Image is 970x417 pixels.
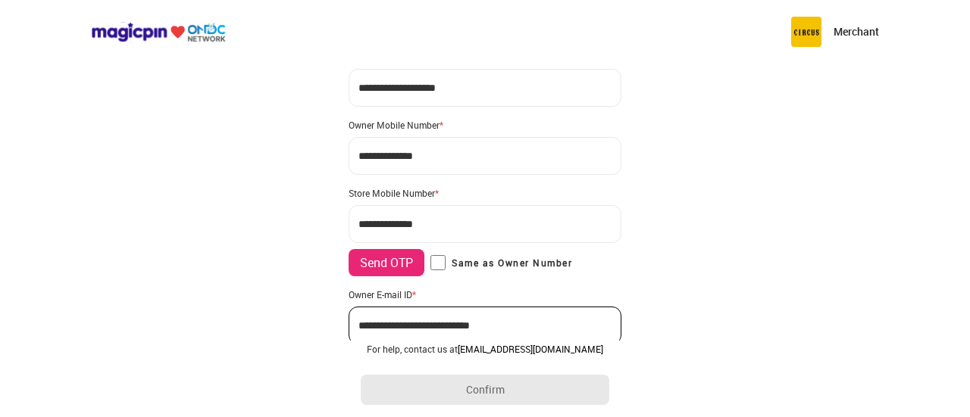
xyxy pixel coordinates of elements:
button: Send OTP [349,249,424,276]
div: Store Mobile Number [349,187,621,199]
label: Same as Owner Number [430,255,572,270]
button: Confirm [361,375,609,405]
img: circus.b677b59b.png [791,17,821,47]
input: Same as Owner Number [430,255,446,270]
a: [EMAIL_ADDRESS][DOMAIN_NAME] [458,343,603,355]
div: Owner Mobile Number [349,119,621,131]
div: Owner E-mail ID [349,288,621,300]
img: ondc-logo-new-small.8a59708e.svg [91,22,226,42]
p: Merchant [834,24,879,39]
div: For help, contact us at [361,343,609,355]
